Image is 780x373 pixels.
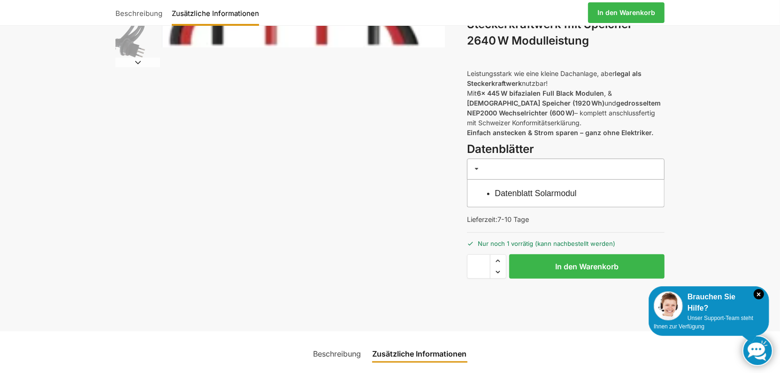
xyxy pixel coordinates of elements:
span: Lieferzeit: [467,215,529,223]
li: 4 / 4 [113,20,160,67]
h3: Datenblätter [467,141,665,158]
a: Zusätzliche Informationen [167,1,264,24]
span: 7-10 Tage [497,215,529,223]
strong: Einfach anstecken & Strom sparen – ganz ohne Elektriker. [467,129,653,137]
strong: 6x 445 W bifazialen Full Black Modulen [477,89,604,97]
span: Unser Support-Team steht Ihnen zur Verfügung [654,315,753,330]
button: In den Warenkorb [509,254,665,279]
span: Reduce quantity [490,266,506,278]
a: In den Warenkorb [588,2,665,23]
p: Leistungsstark wie eine kleine Dachanlage, aber nutzbar! Mit , & und – komplett anschlussfertig m... [467,69,665,137]
iframe: Sicherer Rahmen für schnelle Bezahlvorgänge [465,284,666,311]
strong: [DEMOGRAPHIC_DATA] Speicher (1920 Wh) [467,99,604,107]
a: Zusätzliche Informationen [367,343,473,365]
a: Datenblatt Solarmodul [495,189,577,198]
p: Nur noch 1 vorrätig (kann nachbestellt werden) [467,232,665,249]
img: Customer service [654,291,683,320]
img: Anschlusskabel-3meter_schweizer-stecker [115,22,160,66]
button: Next slide [115,58,160,67]
i: Schließen [754,289,764,299]
div: Brauchen Sie Hilfe? [654,291,764,314]
a: Beschreibung [308,343,367,365]
a: Beschreibung [115,1,167,24]
input: Produktmenge [467,254,490,279]
span: Increase quantity [490,255,506,267]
